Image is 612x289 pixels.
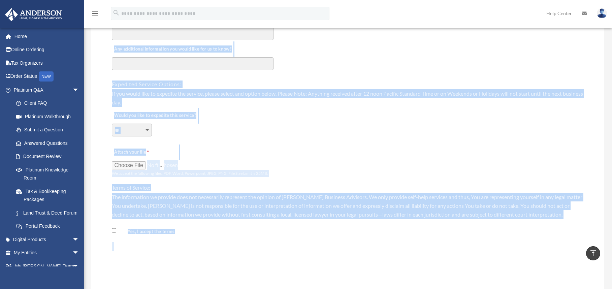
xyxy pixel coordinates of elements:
[39,71,54,82] div: NEW
[112,111,198,121] label: Would you like to expedite this service?
[91,12,99,18] a: menu
[9,220,89,233] a: Portal Feedback
[5,246,89,260] a: My Entitiesarrow_drop_down
[586,246,600,260] a: vertical_align_top
[9,123,89,137] a: Submit a Question
[112,193,583,219] div: The information we provide does not necessarily represent the opinion of [PERSON_NAME] Business A...
[9,110,89,123] a: Platinum Walkthrough
[5,233,89,246] a: Digital Productsarrow_drop_down
[72,246,86,260] span: arrow_drop_down
[597,8,607,18] img: User Pic
[9,150,86,163] a: Document Review
[72,83,86,97] span: arrow_drop_down
[5,70,89,84] a: Order StatusNEW
[9,97,89,110] a: Client FAQ
[72,233,86,247] span: arrow_drop_down
[112,171,268,176] span: We accept the following files: PDF, Word, Powerpoint, JPEG, PNG. File Size Limit is 25MB.
[3,8,64,21] img: Anderson Advisors Platinum Portal
[9,206,89,220] a: Land Trust & Deed Forum
[112,184,583,191] h4: Terms of Service:
[91,9,99,18] i: menu
[112,45,233,54] label: Any additional information you would like for us to know?
[589,249,597,257] i: vertical_align_top
[112,89,583,106] div: If you would like to expedite the service, please select and option below. Please Note: Anything ...
[5,259,89,273] a: My [PERSON_NAME] Teamarrow_drop_down
[5,43,89,57] a: Online Ordering
[112,148,179,157] label: Attach your file
[112,9,120,17] i: search
[5,30,89,43] a: Home
[5,56,89,70] a: Tax Organizers
[112,81,182,87] span: Expedited Service Options:
[72,259,86,273] span: arrow_drop_down
[118,229,178,235] label: Yes, I accept the terms
[9,163,89,185] a: Platinum Knowledge Room
[9,136,89,150] a: Answered Questions
[9,185,89,206] a: Tax & Bookkeeping Packages
[5,83,89,97] a: Platinum Q&Aarrow_drop_down
[113,252,216,278] iframe: reCAPTCHA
